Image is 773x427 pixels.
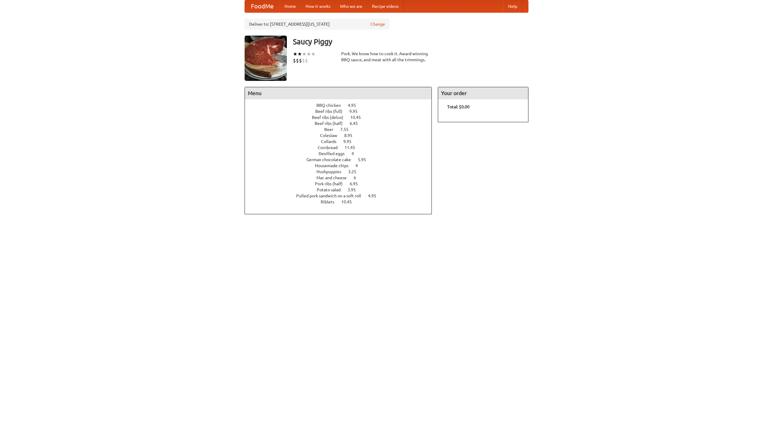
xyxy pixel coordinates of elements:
li: ★ [311,51,316,57]
li: ★ [297,51,302,57]
li: $ [299,57,302,64]
span: Hushpuppies [316,169,347,174]
a: Cornbread 11.45 [318,145,366,150]
a: Help [503,0,522,12]
a: Beef ribs (half) 6.45 [315,121,369,126]
a: How it works [301,0,335,12]
li: $ [296,57,299,64]
span: 4 [355,163,364,168]
a: Home [280,0,301,12]
li: ★ [293,51,297,57]
a: Beef ribs (full) 9.95 [315,109,369,114]
span: 6 [354,175,362,180]
li: $ [293,57,296,64]
span: 4.95 [348,103,362,108]
span: 10.45 [341,199,358,204]
li: $ [302,57,305,64]
a: Potato salad 3.95 [317,187,367,192]
div: Pork. We know how to cook it. Award-winning BBQ sauce, and meat with all the trimmings. [341,51,432,63]
li: $ [305,57,308,64]
span: Collards [321,139,342,144]
span: Coleslaw [320,133,343,138]
a: Housemade chips 4 [315,163,369,168]
span: Pulled pork sandwich on a soft roll [296,193,367,198]
span: BBQ chicken [316,103,347,108]
h4: Menu [245,87,431,99]
span: 9.95 [349,109,364,114]
a: German chocolate cake 5.95 [306,157,377,162]
span: 6.45 [350,121,364,126]
span: 3.95 [348,187,362,192]
b: Total: $0.00 [447,104,470,109]
span: 5.95 [358,157,372,162]
a: Beef ribs (delux) 10.45 [312,115,372,120]
img: angular.jpg [245,36,287,81]
a: BBQ chicken 4.95 [316,103,367,108]
a: Devilled eggs 4 [319,151,365,156]
a: Pork ribs (half) 6.95 [315,181,369,186]
span: 4.95 [368,193,382,198]
span: 9.95 [343,139,358,144]
a: Recipe videos [367,0,403,12]
span: Beef ribs (half) [315,121,349,126]
a: FoodMe [245,0,280,12]
a: Riblets 10.45 [321,199,363,204]
span: 10.45 [350,115,367,120]
a: Collards 9.95 [321,139,363,144]
a: Change [370,21,385,27]
span: Devilled eggs [319,151,351,156]
span: Beer [324,127,339,132]
span: Beef ribs (delux) [312,115,349,120]
span: Pork ribs (half) [315,181,349,186]
h3: Saucy Piggy [293,36,528,48]
a: Mac and cheese 6 [316,175,367,180]
a: Hushpuppies 3.25 [316,169,367,174]
span: Housemade chips [315,163,354,168]
span: 4 [351,151,360,156]
span: 11.45 [345,145,361,150]
h4: Your order [438,87,528,99]
span: 6.95 [350,181,364,186]
span: German chocolate cake [306,157,357,162]
span: 8.95 [344,133,358,138]
div: Deliver to: [STREET_ADDRESS][US_STATE] [245,19,390,30]
span: 3.25 [348,169,362,174]
span: Riblets [321,199,340,204]
a: Beer 7.55 [324,127,360,132]
span: Cornbread [318,145,344,150]
a: Coleslaw 8.95 [320,133,364,138]
span: Beef ribs (full) [315,109,348,114]
li: ★ [306,51,311,57]
span: Mac and cheese [316,175,353,180]
span: Potato salad [317,187,347,192]
a: Pulled pork sandwich on a soft roll 4.95 [296,193,387,198]
a: Who we are [335,0,367,12]
li: ★ [302,51,306,57]
span: 7.55 [340,127,354,132]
